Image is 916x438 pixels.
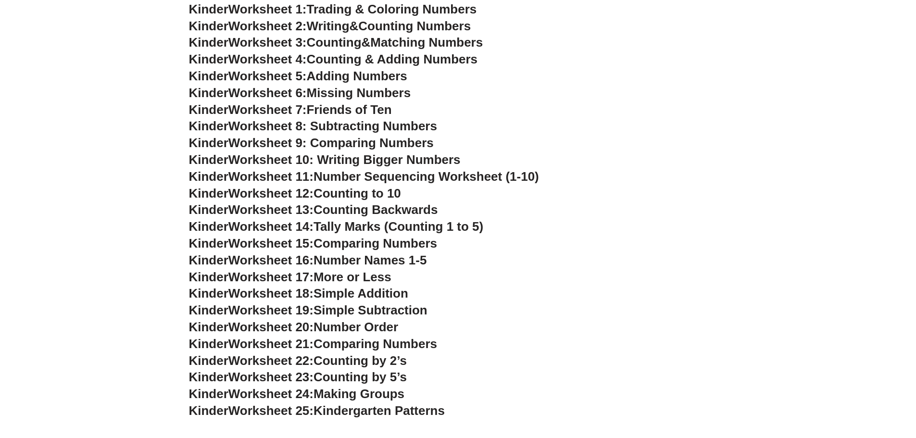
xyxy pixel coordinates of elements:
[228,236,314,250] span: Worksheet 15:
[189,2,477,16] a: KinderWorksheet 1:Trading & Coloring Numbers
[189,69,228,83] span: Kinder
[228,69,307,83] span: Worksheet 5:
[189,152,228,167] span: Kinder
[868,392,916,438] iframe: Chat Widget
[314,353,407,368] span: Counting by 2’s
[314,337,437,351] span: Comparing Numbers
[189,337,228,351] span: Kinder
[228,253,314,267] span: Worksheet 16:
[307,86,411,100] span: Missing Numbers
[189,52,228,66] span: Kinder
[307,2,477,16] span: Trading & Coloring Numbers
[189,35,228,50] span: Kinder
[189,320,228,334] span: Kinder
[307,102,392,117] span: Friends of Ten
[228,370,314,384] span: Worksheet 23:
[228,303,314,317] span: Worksheet 19:
[314,320,398,334] span: Number Order
[228,2,307,16] span: Worksheet 1:
[307,19,350,33] span: Writing
[314,219,483,234] span: Tally Marks (Counting 1 to 5)
[189,236,228,250] span: Kinder
[314,303,427,317] span: Simple Subtraction
[189,119,437,133] a: KinderWorksheet 8: Subtracting Numbers
[228,102,307,117] span: Worksheet 7:
[314,202,438,217] span: Counting Backwards
[189,86,228,100] span: Kinder
[228,86,307,100] span: Worksheet 6:
[307,35,362,50] span: Counting
[307,52,478,66] span: Counting & Adding Numbers
[189,186,228,200] span: Kinder
[189,52,478,66] a: KinderWorksheet 4:Counting & Adding Numbers
[314,270,391,284] span: More or Less
[228,136,434,150] span: Worksheet 9: Comparing Numbers
[228,169,314,184] span: Worksheet 11:
[189,253,228,267] span: Kinder
[189,270,228,284] span: Kinder
[228,270,314,284] span: Worksheet 17:
[228,186,314,200] span: Worksheet 12:
[314,403,445,418] span: Kindergarten Patterns
[189,19,471,33] a: KinderWorksheet 2:Writing&Counting Numbers
[370,35,483,50] span: Matching Numbers
[189,19,228,33] span: Kinder
[189,403,228,418] span: Kinder
[228,320,314,334] span: Worksheet 20:
[314,286,408,300] span: Simple Addition
[228,353,314,368] span: Worksheet 22:
[189,69,407,83] a: KinderWorksheet 5:Adding Numbers
[228,387,314,401] span: Worksheet 24:
[189,219,228,234] span: Kinder
[189,152,461,167] a: KinderWorksheet 10: Writing Bigger Numbers
[189,86,411,100] a: KinderWorksheet 6:Missing Numbers
[189,136,434,150] a: KinderWorksheet 9: Comparing Numbers
[228,52,307,66] span: Worksheet 4:
[189,102,228,117] span: Kinder
[228,286,314,300] span: Worksheet 18:
[314,186,401,200] span: Counting to 10
[189,136,228,150] span: Kinder
[358,19,471,33] span: Counting Numbers
[228,403,314,418] span: Worksheet 25:
[228,202,314,217] span: Worksheet 13:
[314,387,404,401] span: Making Groups
[189,119,228,133] span: Kinder
[228,19,307,33] span: Worksheet 2:
[189,387,228,401] span: Kinder
[189,286,228,300] span: Kinder
[189,2,228,16] span: Kinder
[314,236,437,250] span: Comparing Numbers
[189,202,228,217] span: Kinder
[228,337,314,351] span: Worksheet 21:
[189,35,483,50] a: KinderWorksheet 3:Counting&Matching Numbers
[189,102,392,117] a: KinderWorksheet 7:Friends of Ten
[228,219,314,234] span: Worksheet 14:
[314,253,427,267] span: Number Names 1-5
[228,152,461,167] span: Worksheet 10: Writing Bigger Numbers
[189,169,228,184] span: Kinder
[228,35,307,50] span: Worksheet 3:
[189,303,228,317] span: Kinder
[228,119,437,133] span: Worksheet 8: Subtracting Numbers
[189,353,228,368] span: Kinder
[314,370,407,384] span: Counting by 5’s
[307,69,407,83] span: Adding Numbers
[189,370,228,384] span: Kinder
[314,169,539,184] span: Number Sequencing Worksheet (1-10)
